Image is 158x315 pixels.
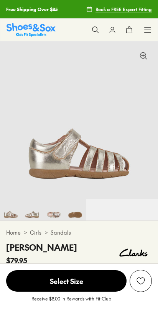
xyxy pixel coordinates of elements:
img: 6-504014_1 [43,199,64,220]
a: Girls [30,228,41,237]
span: Book a FREE Expert Fitting [95,6,152,13]
img: 7-504015_1 [64,199,86,220]
img: 5-504013_1 [21,199,43,220]
a: Sandals [51,228,71,237]
span: $79.95 [6,255,27,266]
a: Book a FREE Expert Fitting [86,2,152,16]
div: > > [6,228,152,237]
h4: [PERSON_NAME] [6,241,77,254]
img: Vendor logo [115,241,152,264]
button: Add to Wishlist [130,270,152,292]
a: Home [6,228,21,237]
button: Select Size [6,270,127,292]
a: Shoes & Sox [7,23,56,36]
p: Receive $8.00 in Rewards with Fit Club [31,295,111,309]
img: SNS_Logo_Responsive.svg [7,23,56,36]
